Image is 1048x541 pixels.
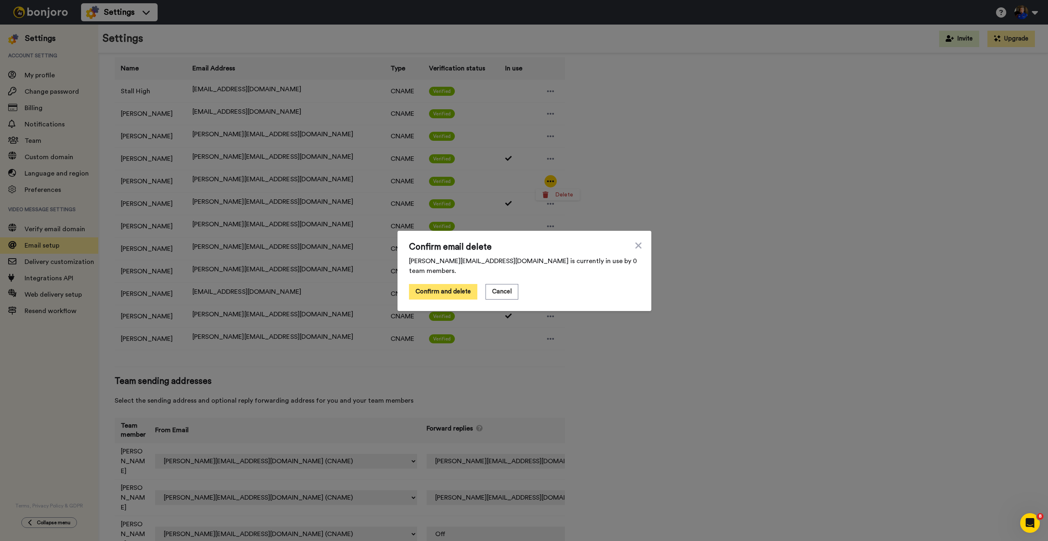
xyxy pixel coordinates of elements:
iframe: Intercom live chat [1020,513,1040,533]
button: Confirm and delete [409,284,477,300]
button: Cancel [486,284,518,300]
span: Confirm email delete [409,242,640,252]
span: [PERSON_NAME][EMAIL_ADDRESS][DOMAIN_NAME] is currently in use by 0 team members. [409,256,640,276]
span: 8 [1037,513,1043,520]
